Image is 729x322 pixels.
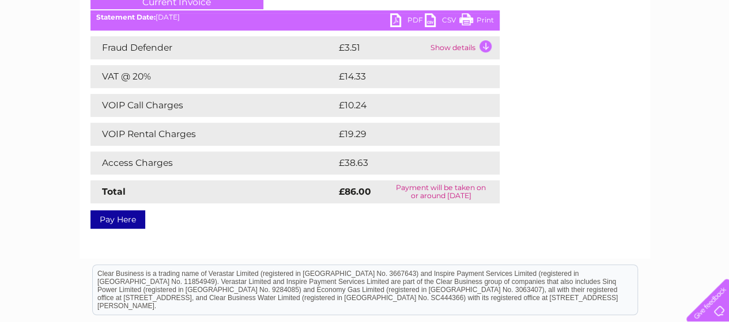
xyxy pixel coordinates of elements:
[25,30,84,65] img: logo.png
[102,186,126,197] strong: Total
[459,13,494,30] a: Print
[512,6,591,20] a: 0333 014 3131
[390,13,425,30] a: PDF
[382,180,499,203] td: Payment will be taken on or around [DATE]
[90,210,145,229] a: Pay Here
[425,13,459,30] a: CSV
[90,13,500,21] div: [DATE]
[336,65,475,88] td: £14.33
[555,49,580,58] a: Energy
[90,65,336,88] td: VAT @ 20%
[428,36,500,59] td: Show details
[90,36,336,59] td: Fraud Defender
[90,123,336,146] td: VOIP Rental Charges
[691,49,718,58] a: Log out
[526,49,548,58] a: Water
[652,49,681,58] a: Contact
[629,49,645,58] a: Blog
[336,36,428,59] td: £3.51
[336,123,475,146] td: £19.29
[96,13,156,21] b: Statement Date:
[93,6,637,56] div: Clear Business is a trading name of Verastar Limited (registered in [GEOGRAPHIC_DATA] No. 3667643...
[339,186,371,197] strong: £86.00
[90,94,336,117] td: VOIP Call Charges
[587,49,622,58] a: Telecoms
[336,94,475,117] td: £10.24
[90,151,336,175] td: Access Charges
[336,151,477,175] td: £38.63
